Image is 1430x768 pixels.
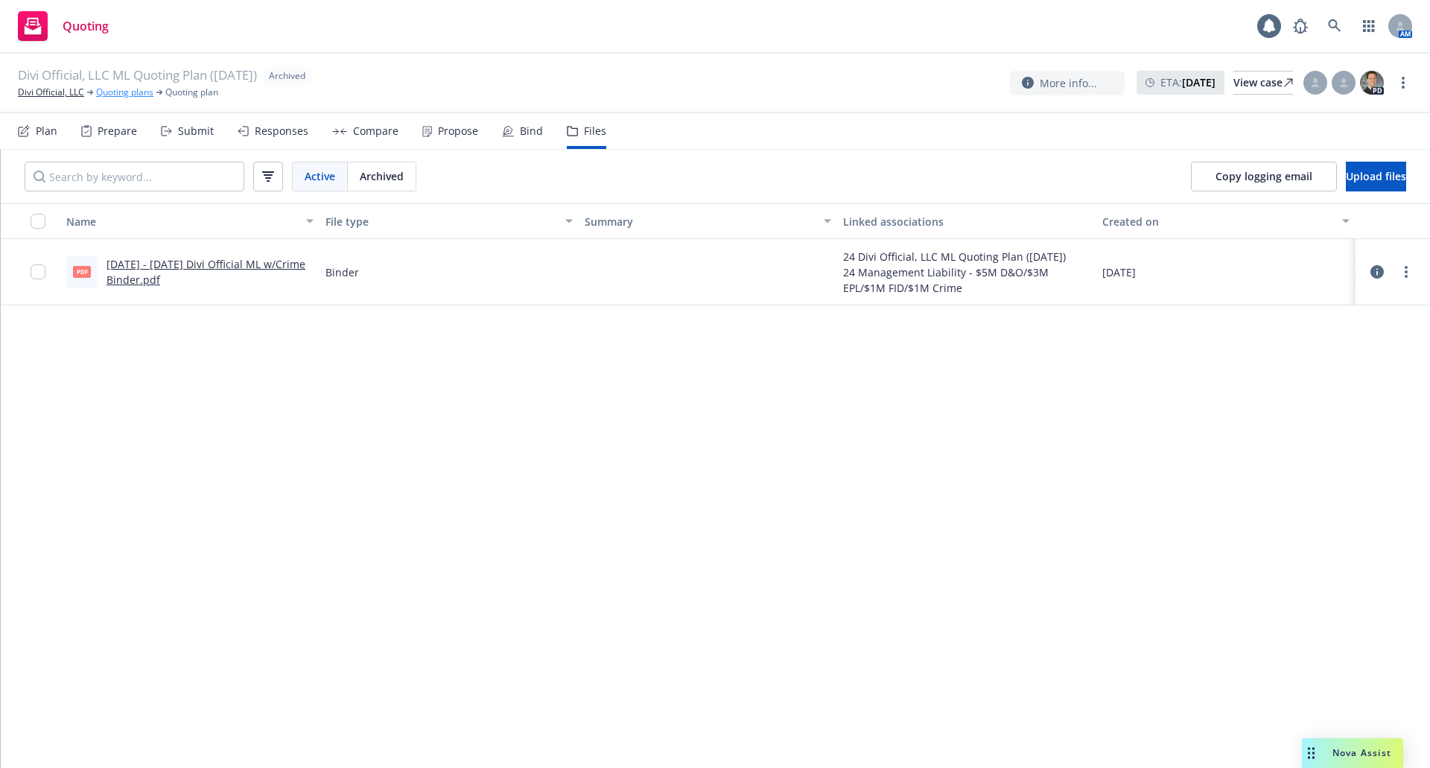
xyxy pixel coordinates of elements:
[31,214,45,229] input: Select all
[520,125,543,137] div: Bind
[1233,71,1293,95] a: View case
[25,162,244,191] input: Search by keyword...
[165,86,218,99] span: Quoting plan
[360,168,404,184] span: Archived
[1096,203,1356,239] button: Created on
[63,20,109,32] span: Quoting
[66,214,297,229] div: Name
[18,66,257,86] span: Divi Official, LLC ML Quoting Plan ([DATE])
[107,257,305,287] a: [DATE] - [DATE] Divi Official ML w/Crime Binder.pdf
[269,69,305,83] span: Archived
[31,264,45,279] input: Toggle Row Selected
[1360,71,1384,95] img: photo
[320,203,579,239] button: File type
[60,203,320,239] button: Name
[837,203,1096,239] button: Linked associations
[36,125,57,137] div: Plan
[98,125,137,137] div: Prepare
[18,86,84,99] a: Divi Official, LLC
[843,264,1090,296] div: 24 Management Liability - $5M D&O/$3M EPL/$1M FID/$1M Crime
[585,214,816,229] div: Summary
[305,168,335,184] span: Active
[325,214,556,229] div: File type
[1346,162,1406,191] button: Upload files
[1102,264,1136,280] span: [DATE]
[1160,74,1215,90] span: ETA :
[1346,169,1406,183] span: Upload files
[1102,214,1333,229] div: Created on
[1302,738,1403,768] button: Nova Assist
[1215,169,1312,183] span: Copy logging email
[1320,11,1350,41] a: Search
[843,249,1090,264] div: 24 Divi Official, LLC ML Quoting Plan ([DATE])
[1286,11,1315,41] a: Report a Bug
[255,125,308,137] div: Responses
[1354,11,1384,41] a: Switch app
[12,5,115,47] a: Quoting
[579,203,838,239] button: Summary
[96,86,153,99] a: Quoting plans
[843,214,1090,229] div: Linked associations
[1302,738,1321,768] div: Drag to move
[1332,746,1391,759] span: Nova Assist
[1182,75,1215,89] strong: [DATE]
[73,266,91,277] span: pdf
[584,125,606,137] div: Files
[1191,162,1337,191] button: Copy logging email
[1397,263,1415,281] a: more
[1233,72,1293,94] div: View case
[438,125,478,137] div: Propose
[1010,71,1125,95] button: More info...
[1040,75,1097,91] span: More info...
[178,125,214,137] div: Submit
[325,264,359,280] span: Binder
[1394,74,1412,92] a: more
[353,125,398,137] div: Compare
